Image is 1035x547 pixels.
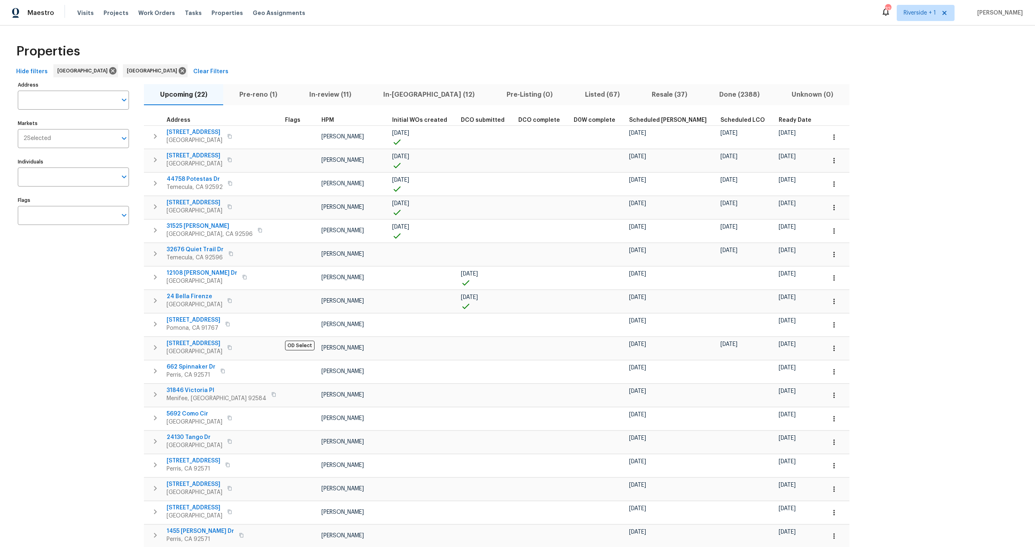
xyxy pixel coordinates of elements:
[167,175,223,183] span: 44758 Potestas Dr
[118,210,130,221] button: Open
[629,295,646,300] span: [DATE]
[392,117,447,123] span: Initial WOs created
[629,459,646,464] span: [DATE]
[629,365,646,371] span: [DATE]
[708,89,771,100] span: Done (2388)
[720,117,765,123] span: Scheduled LCO
[167,371,215,379] span: Perris, CA 92571
[321,369,364,374] span: [PERSON_NAME]
[720,201,737,206] span: [DATE]
[779,341,796,347] span: [DATE]
[321,533,364,539] span: [PERSON_NAME]
[167,293,222,301] span: 24 Bella Firenze
[629,224,646,230] span: [DATE]
[321,509,364,515] span: [PERSON_NAME]
[167,277,237,285] span: [GEOGRAPHIC_DATA]
[167,183,223,191] span: Temecula, CA 92592
[190,64,232,79] button: Clear Filters
[629,412,646,418] span: [DATE]
[720,224,737,230] span: [DATE]
[392,224,409,230] span: [DATE]
[321,117,334,123] span: HPM
[167,199,222,207] span: [STREET_ADDRESS]
[321,345,364,351] span: [PERSON_NAME]
[720,154,737,159] span: [DATE]
[167,386,266,394] span: 31846 Victoria Pl
[904,9,936,17] span: Riverside + 1
[167,254,224,262] span: Temecula, CA 92596
[167,128,222,136] span: [STREET_ADDRESS]
[123,64,188,77] div: [GEOGRAPHIC_DATA]
[640,89,698,100] span: Resale (37)
[779,117,811,123] span: Ready Date
[629,177,646,183] span: [DATE]
[629,201,646,206] span: [DATE]
[321,181,364,187] span: [PERSON_NAME]
[23,135,51,142] span: 2 Selected
[167,136,222,144] span: [GEOGRAPHIC_DATA]
[629,117,707,123] span: Scheduled [PERSON_NAME]
[321,251,364,257] span: [PERSON_NAME]
[211,9,243,17] span: Properties
[18,198,129,203] label: Flags
[779,271,796,277] span: [DATE]
[185,10,202,16] span: Tasks
[321,228,364,233] span: [PERSON_NAME]
[118,171,130,182] button: Open
[321,462,364,468] span: [PERSON_NAME]
[13,64,51,79] button: Hide filters
[167,512,222,520] span: [GEOGRAPHIC_DATA]
[285,341,315,350] span: OD Select
[167,488,222,496] span: [GEOGRAPHIC_DATA]
[321,298,364,304] span: [PERSON_NAME]
[18,121,129,126] label: Markets
[779,224,796,230] span: [DATE]
[321,439,364,445] span: [PERSON_NAME]
[167,363,215,371] span: 662 Spinnaker Dr
[167,207,222,215] span: [GEOGRAPHIC_DATA]
[167,152,222,160] span: [STREET_ADDRESS]
[779,130,796,136] span: [DATE]
[779,201,796,206] span: [DATE]
[779,365,796,371] span: [DATE]
[779,482,796,488] span: [DATE]
[461,271,478,277] span: [DATE]
[167,230,253,238] span: [GEOGRAPHIC_DATA], CA 92596
[629,482,646,488] span: [DATE]
[779,388,796,394] span: [DATE]
[167,394,266,403] span: Menifee, [GEOGRAPHIC_DATA] 92584
[392,130,409,136] span: [DATE]
[298,89,362,100] span: In-review (11)
[574,89,631,100] span: Listed (67)
[167,457,220,465] span: [STREET_ADDRESS]
[781,89,845,100] span: Unknown (0)
[167,117,190,123] span: Address
[392,177,409,183] span: [DATE]
[720,177,737,183] span: [DATE]
[392,201,409,206] span: [DATE]
[779,248,796,253] span: [DATE]
[167,527,234,535] span: 1455 [PERSON_NAME] Dr
[779,459,796,464] span: [DATE]
[57,67,111,75] span: [GEOGRAPHIC_DATA]
[53,64,118,77] div: [GEOGRAPHIC_DATA]
[720,130,737,136] span: [DATE]
[629,248,646,253] span: [DATE]
[629,318,646,324] span: [DATE]
[779,318,796,324] span: [DATE]
[629,341,646,347] span: [DATE]
[321,134,364,140] span: [PERSON_NAME]
[574,117,615,123] span: D0W complete
[720,248,737,253] span: [DATE]
[103,9,129,17] span: Projects
[629,154,646,159] span: [DATE]
[167,301,222,309] span: [GEOGRAPHIC_DATA]
[321,157,364,163] span: [PERSON_NAME]
[167,348,222,356] span: [GEOGRAPHIC_DATA]
[321,275,364,280] span: [PERSON_NAME]
[127,67,180,75] span: [GEOGRAPHIC_DATA]
[77,9,94,17] span: Visits
[779,435,796,441] span: [DATE]
[720,341,737,347] span: [DATE]
[461,295,478,300] span: [DATE]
